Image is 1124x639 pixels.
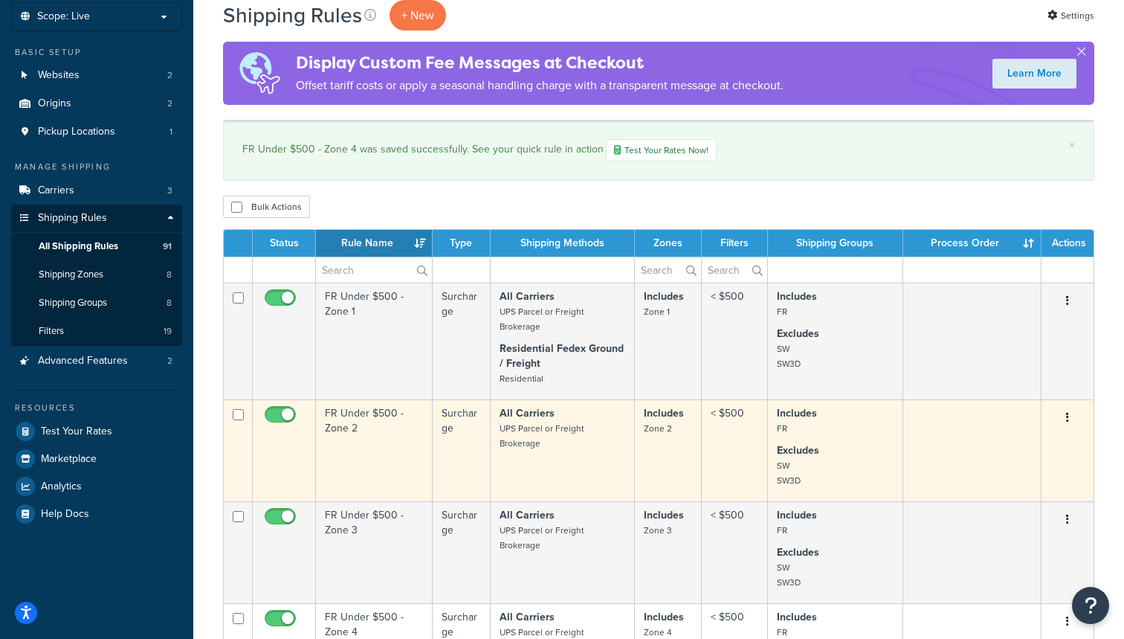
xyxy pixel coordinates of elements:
[41,426,112,438] span: Test Your Rates
[777,326,819,341] strong: Excludes
[702,283,768,399] td: < $500
[11,205,182,346] li: Shipping Rules
[644,405,684,421] strong: Includes
[38,126,115,138] span: Pickup Locations
[11,161,182,173] div: Manage Shipping
[644,422,672,435] small: Zone 2
[644,507,684,523] strong: Includes
[11,46,182,59] div: Basic Setup
[635,230,702,257] th: Zones
[39,297,107,309] span: Shipping Groups
[11,177,182,205] a: Carriers 3
[39,240,118,253] span: All Shipping Rules
[223,42,296,105] img: duties-banner-06bc72dcb5fe05cb3f9472aba00be2ae8eb53ab6f0d8bb03d382ba314ac3c341.png
[500,372,543,385] small: Residential
[11,347,182,375] li: Advanced Features
[38,184,74,197] span: Carriers
[11,501,182,527] li: Help Docs
[11,233,182,260] li: All Shipping Rules
[167,355,172,367] span: 2
[777,561,801,589] small: SW SW3D
[167,297,172,309] span: 8
[777,626,787,639] small: FR
[433,283,491,399] td: Surcharge
[1047,5,1094,26] a: Settings
[11,205,182,232] a: Shipping Rules
[702,257,767,283] input: Search
[433,399,491,501] td: Surcharge
[702,230,768,257] th: Filters
[167,97,172,110] span: 2
[316,257,432,283] input: Search
[11,347,182,375] a: Advanced Features 2
[11,118,182,146] li: Pickup Locations
[1041,230,1094,257] th: Actions
[38,212,107,225] span: Shipping Rules
[38,69,80,82] span: Websites
[11,418,182,445] a: Test Your Rates
[11,90,182,118] li: Origins
[11,402,182,414] div: Resources
[777,422,787,435] small: FR
[163,240,172,253] span: 91
[164,325,172,338] span: 19
[702,399,768,501] td: < $500
[223,196,310,218] button: Bulk Actions
[11,177,182,205] li: Carriers
[777,405,817,421] strong: Includes
[777,507,817,523] strong: Includes
[41,481,82,493] span: Analytics
[11,62,182,89] li: Websites
[167,184,172,197] span: 3
[500,422,584,450] small: UPS Parcel or Freight Brokerage
[169,126,172,138] span: 1
[316,283,433,399] td: FR Under $500 - Zone 1
[296,75,784,96] p: Offset tariff costs or apply a seasonal handling charge with a transparent message at checkout.
[433,501,491,603] td: Surcharge
[777,609,817,625] strong: Includes
[491,230,636,257] th: Shipping Methods
[500,341,624,371] strong: Residential Fedex Ground / Freight
[11,289,182,317] li: Shipping Groups
[167,69,172,82] span: 2
[296,51,784,75] h4: Display Custom Fee Messages at Checkout
[903,230,1041,257] th: Process Order : activate to sort column ascending
[777,459,801,487] small: SW SW3D
[644,609,684,625] strong: Includes
[500,405,555,421] strong: All Carriers
[38,97,71,110] span: Origins
[41,508,89,521] span: Help Docs
[11,446,182,472] a: Marketplace
[433,230,491,257] th: Type
[37,10,90,23] span: Scope: Live
[253,230,316,257] th: Status
[11,289,182,317] a: Shipping Groups 8
[644,626,672,639] small: Zone 4
[777,524,787,537] small: FR
[777,305,787,318] small: FR
[777,342,801,370] small: SW SW3D
[500,507,555,523] strong: All Carriers
[1069,139,1075,151] a: ×
[11,318,182,345] a: Filters 19
[11,261,182,289] li: Shipping Zones
[644,305,670,318] small: Zone 1
[768,230,903,257] th: Shipping Groups
[41,453,97,466] span: Marketplace
[500,524,584,552] small: UPS Parcel or Freight Brokerage
[500,609,555,625] strong: All Carriers
[777,545,819,560] strong: Excludes
[11,318,182,345] li: Filters
[316,501,433,603] td: FR Under $500 - Zone 3
[644,524,672,537] small: Zone 3
[702,501,768,603] td: < $500
[11,473,182,500] a: Analytics
[635,257,701,283] input: Search
[316,399,433,501] td: FR Under $500 - Zone 2
[11,233,182,260] a: All Shipping Rules 91
[11,261,182,289] a: Shipping Zones 8
[167,269,172,281] span: 8
[242,139,1075,161] div: FR Under $500 - Zone 4 was saved successfully. See your quick rule in action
